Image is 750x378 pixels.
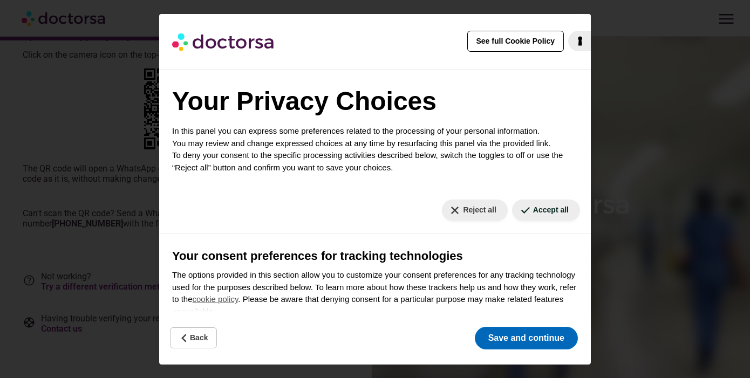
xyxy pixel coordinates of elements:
[467,31,564,52] button: See full Cookie Policy
[172,247,578,265] h3: Your consent preferences for tracking technologies
[172,27,276,57] img: logo
[172,269,578,318] p: The options provided in this section allow you to customize your consent preferences for any trac...
[193,294,238,304] a: cookie policy
[442,200,507,221] button: Reject all
[170,327,217,348] button: Back
[475,327,578,349] button: Save and continue
[172,125,578,174] p: In this panel you can express some preferences related to the processing of your personal informa...
[476,36,555,47] span: See full Cookie Policy
[172,82,578,121] h2: Your Privacy Choices
[568,31,591,51] a: iubenda - Cookie Policy and Cookie Compliance Management
[512,200,580,221] button: Accept all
